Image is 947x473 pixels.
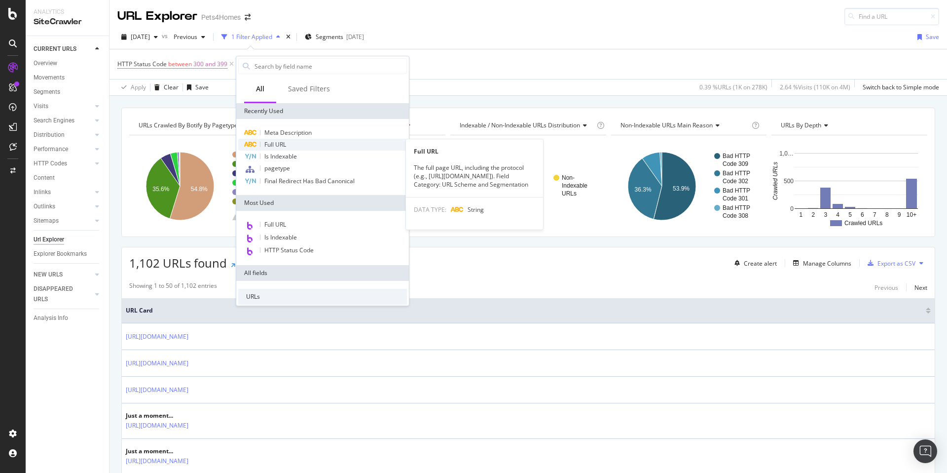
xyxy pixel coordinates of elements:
text: Code 301 [723,195,748,202]
text: 9 [898,211,901,218]
div: Overview [34,58,57,69]
div: CURRENT URLS [34,44,76,54]
span: 1,102 URLs found [129,255,227,271]
div: Analysis Info [34,313,68,323]
a: Performance [34,144,92,155]
div: NEW URLS [34,270,63,280]
span: Indexable / Non-Indexable URLs distribution [460,121,580,129]
text: URLs [562,190,577,197]
text: 6 [861,211,864,218]
a: [URL][DOMAIN_NAME] [126,456,188,466]
div: Apply [131,83,146,91]
div: URLs [238,289,407,305]
h4: URLs by Depth [779,118,918,133]
h4: URLs Crawled By Botify By pagetype [137,118,276,133]
button: Manage Columns [789,257,851,269]
div: Full URL [406,147,543,156]
div: [DATE] [346,33,364,41]
div: All fields [236,265,409,281]
span: DATA TYPE: [414,205,446,214]
button: Create alert [730,255,777,271]
a: Movements [34,73,102,83]
div: Segments [34,87,60,97]
button: Clear [150,79,179,95]
text: 8 [885,211,889,218]
div: Url Explorer [34,235,64,245]
a: Visits [34,101,92,112]
div: URL Explorer [117,8,197,25]
text: 4 [837,211,840,218]
a: DISAPPEARED URLS [34,284,92,305]
span: pagetype [264,164,290,172]
div: Open Intercom Messenger [913,439,937,463]
text: Code 302 [723,178,748,185]
button: 1 Filter Applied [218,29,284,45]
text: 2 [812,211,815,218]
text: Bad HTTP [723,170,750,177]
a: Url Explorer [34,235,102,245]
div: Manage Columns [803,259,851,268]
a: [URL][DOMAIN_NAME] [126,385,188,395]
text: Bad HTTP [723,153,750,159]
button: [DATE] [117,29,162,45]
div: Content [34,173,55,183]
text: 1 [800,211,803,218]
button: Export as CSV [864,255,915,271]
a: [URL][DOMAIN_NAME] [126,358,188,368]
a: HTTP Codes [34,158,92,169]
text: 53.9% [673,185,690,192]
text: Crawled URLs [772,162,779,200]
div: SiteCrawler [34,16,101,28]
text: 500 [784,178,794,185]
span: HTTP Status Code [117,60,167,68]
button: Save [913,29,939,45]
div: Save [926,33,939,41]
a: Explorer Bookmarks [34,249,102,259]
a: Outlinks [34,201,92,212]
div: Save [195,83,209,91]
span: URL Card [126,306,923,315]
div: times [284,32,292,42]
div: HTTP Codes [34,158,67,169]
a: Overview [34,58,102,69]
span: 2025 Sep. 28th [131,33,150,41]
svg: A chart. [129,143,284,229]
div: The full page URL, including the protocol (e.g., [URL][DOMAIN_NAME]). Field Category: URL Scheme ... [406,163,543,189]
text: Code 308 [723,212,748,219]
div: A chart. [611,143,765,229]
a: Segments [34,87,102,97]
div: Create alert [744,259,777,268]
text: 3 [824,211,828,218]
div: Recently Used [236,103,409,119]
div: Saved Filters [288,84,330,94]
span: String [468,205,484,214]
text: 36.3% [634,186,651,193]
div: Just a moment... [126,447,231,456]
svg: A chart. [771,143,926,229]
div: 0.39 % URLs ( 1K on 278K ) [699,83,767,91]
span: between [168,60,192,68]
a: Content [34,173,102,183]
div: arrow-right-arrow-left [245,14,251,21]
text: Bad HTTP [723,204,750,211]
button: Previous [874,281,898,293]
h4: Non-Indexable URLs Main Reason [619,118,750,133]
div: Analytics [34,8,101,16]
text: Code 309 [723,160,748,167]
a: Distribution [34,130,92,140]
text: 0 [791,205,794,212]
div: Movements [34,73,65,83]
input: Find a URL [844,8,939,25]
div: Sitemaps [34,216,59,226]
div: Distribution [34,130,65,140]
div: Showing 1 to 50 of 1,102 entries [129,281,217,293]
text: 54.8% [191,186,208,193]
span: HTTP Status Code [264,246,314,254]
text: 7 [873,211,876,218]
text: Non- [562,174,575,181]
button: Apply [117,79,146,95]
div: Just a moment... [126,411,231,420]
text: 5 [849,211,852,218]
